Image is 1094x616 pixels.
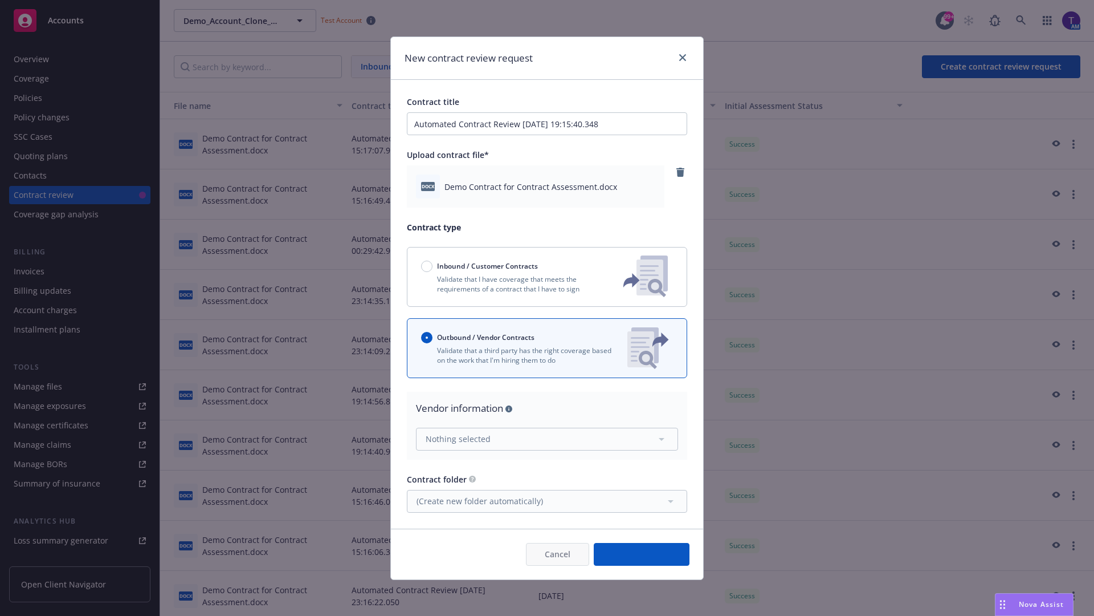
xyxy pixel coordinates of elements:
span: Outbound / Vendor Contracts [437,333,534,342]
p: Contract type [407,221,687,233]
button: Nova Assist [995,593,1073,616]
h1: New contract review request [405,51,533,66]
span: Inbound / Customer Contracts [437,261,538,271]
button: (Create new folder automatically) [407,490,687,513]
span: Nothing selected [426,433,491,445]
span: Contract folder [407,474,467,485]
input: Inbound / Customer Contracts [421,261,432,272]
p: Validate that a third party has the right coverage based on the work that I'm hiring them to do [421,346,618,365]
button: Inbound / Customer ContractsValidate that I have coverage that meets the requirements of a contra... [407,247,687,307]
div: Drag to move [995,594,1010,615]
a: remove [673,165,687,179]
span: Upload contract file* [407,149,489,160]
span: Create request [613,549,671,560]
span: Cancel [545,549,570,560]
button: Nothing selected [416,428,678,451]
p: Validate that I have coverage that meets the requirements of a contract that I have to sign [421,274,605,294]
input: Outbound / Vendor Contracts [421,332,432,343]
div: Vendor information [416,401,678,416]
input: Enter a title for this contract [407,112,687,135]
span: (Create new folder automatically) [417,495,543,507]
span: Demo Contract for Contract Assessment.docx [444,181,617,193]
span: Nova Assist [1019,599,1064,609]
a: close [676,51,689,64]
button: Create request [594,543,689,566]
span: Contract title [407,96,459,107]
button: Cancel [526,543,589,566]
button: Outbound / Vendor ContractsValidate that a third party has the right coverage based on the work t... [407,318,687,378]
span: docx [421,182,435,191]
